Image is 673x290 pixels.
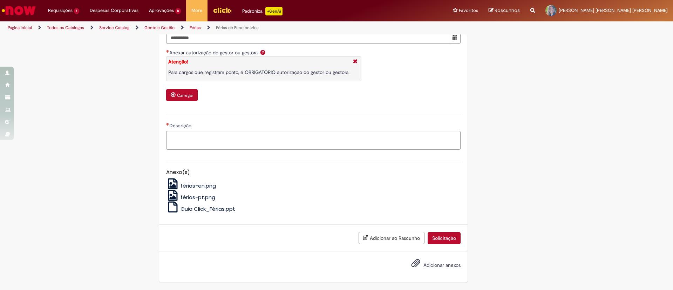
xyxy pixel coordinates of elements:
[559,7,668,13] span: [PERSON_NAME] [PERSON_NAME] [PERSON_NAME]
[166,182,216,189] a: férias-en.png
[423,262,461,268] span: Adicionar anexos
[5,21,443,34] ul: Trilhas de página
[428,232,461,244] button: Solicitação
[450,32,461,44] button: Mostrar calendário para Data do início
[259,49,267,55] span: Ajuda para Anexar autorização do gestor ou gestora
[191,7,202,14] span: More
[1,4,37,18] img: ServiceNow
[265,7,283,15] p: +GenAi
[495,7,520,14] span: Rascunhos
[177,93,193,98] small: Carregar
[351,58,359,66] i: Fechar More information Por question_anexo_obriatorio_registro_de_ponto
[166,50,169,53] span: Necessários
[216,25,259,31] a: Férias de Funcionários
[169,122,193,129] span: Descrição
[168,59,188,65] strong: Atenção!
[47,25,84,31] a: Todos os Catálogos
[242,7,283,15] div: Padroniza
[181,205,235,213] span: Guia Click_Férias.ppt
[74,8,79,14] span: 1
[48,7,73,14] span: Requisições
[190,25,201,31] a: Férias
[166,205,236,213] a: Guia Click_Férias.ppt
[90,7,138,14] span: Despesas Corporativas
[166,131,461,150] textarea: Descrição
[99,25,129,31] a: Service Catalog
[8,25,32,31] a: Página inicial
[181,194,215,201] span: férias-pt.png
[489,7,520,14] a: Rascunhos
[169,49,259,56] span: Anexar autorização do gestor ou gestora
[166,89,198,101] button: Carregar anexo de Anexar autorização do gestor ou gestora Required
[213,5,232,15] img: click_logo_yellow_360x200.png
[459,7,478,14] span: Favoritos
[144,25,175,31] a: Gente e Gestão
[175,8,181,14] span: 8
[166,194,216,201] a: férias-pt.png
[359,232,424,244] button: Adicionar ao Rascunho
[166,32,450,44] input: Data do início
[149,7,174,14] span: Aprovações
[409,257,422,273] button: Adicionar anexos
[166,169,461,175] h5: Anexo(s)
[181,182,216,189] span: férias-en.png
[166,123,169,126] span: Necessários
[168,69,349,76] p: Para cargos que registram ponto, é OBRIGATÓRIO autorização do gestor ou gestora.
